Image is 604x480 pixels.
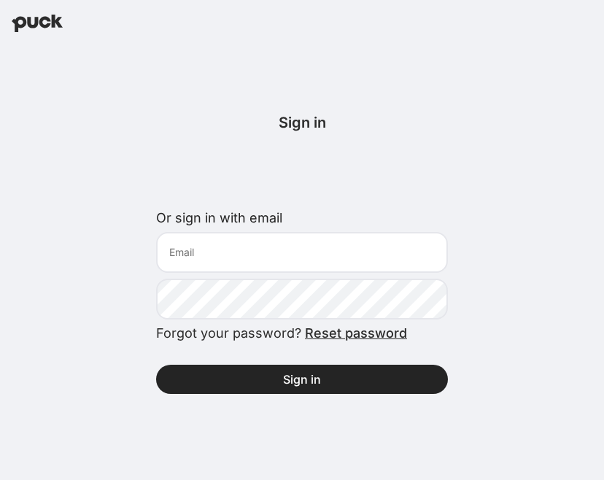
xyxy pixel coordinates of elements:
[156,210,442,226] label: Or sign in with email
[156,325,407,341] span: Forgot your password?
[305,325,407,341] a: Reset password
[156,232,448,273] input: Email
[156,365,448,394] button: Sign in
[12,15,63,32] img: Puck home
[156,114,448,131] div: Sign in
